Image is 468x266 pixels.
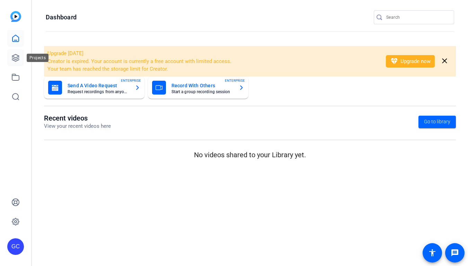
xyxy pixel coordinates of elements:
p: No videos shared to your Library yet. [44,150,456,160]
p: View your recent videos here [44,122,111,130]
li: Your team has reached the storage limit for Creator. [47,65,377,73]
span: ENTERPRISE [121,78,141,83]
span: Upgrade [DATE] [47,50,83,56]
a: Go to library [418,116,456,128]
div: Projects [27,54,48,62]
span: Go to library [424,118,450,125]
mat-card-subtitle: Request recordings from anyone, anywhere [68,90,129,94]
mat-icon: message [451,249,459,257]
mat-icon: diamond [390,57,398,65]
h1: Recent videos [44,114,111,122]
span: ENTERPRISE [225,78,245,83]
button: Send A Video RequestRequest recordings from anyone, anywhereENTERPRISE [44,77,144,99]
div: GC [7,238,24,255]
li: Creator is expired. Your account is currently a free account with limited access. [47,57,377,65]
mat-icon: accessibility [428,249,436,257]
button: Record With OthersStart a group recording sessionENTERPRISE [148,77,248,99]
mat-card-title: Send A Video Request [68,81,129,90]
mat-card-subtitle: Start a group recording session [171,90,233,94]
input: Search [386,13,449,21]
mat-icon: close [440,57,449,65]
img: blue-gradient.svg [10,11,21,22]
mat-card-title: Record With Others [171,81,233,90]
h1: Dashboard [46,13,77,21]
button: Upgrade now [386,55,435,68]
